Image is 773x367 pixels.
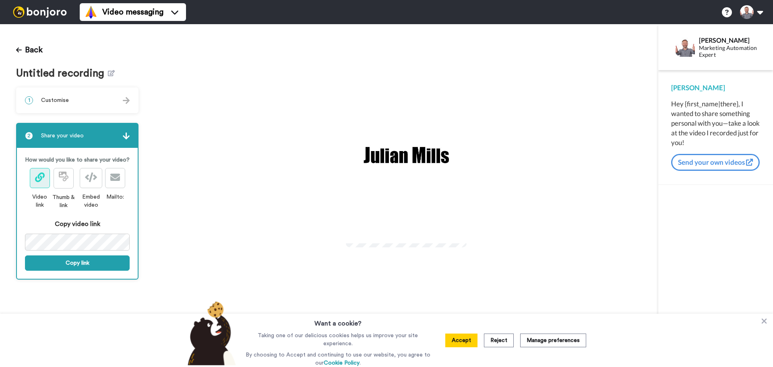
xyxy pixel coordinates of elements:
span: 2 [25,132,33,140]
img: Profile Image [676,37,695,57]
div: Video link [29,193,50,209]
img: arrow.svg [123,97,130,104]
button: Manage preferences [520,334,586,347]
h3: Want a cookie? [314,314,362,328]
p: How would you like to share your video? [25,156,130,164]
a: Cookie Policy [324,360,360,366]
img: arrow.svg [123,133,130,139]
div: Mailto: [105,193,125,201]
div: Marketing Automation Expert [699,45,760,58]
button: Copy link [25,255,130,271]
div: 1Customise [16,87,138,113]
img: vm-color.svg [85,6,97,19]
img: Full screen [451,228,459,236]
img: bear-with-cookie.png [180,301,240,365]
button: Send your own videos [671,154,760,171]
button: Back [16,40,43,60]
div: Copy video link [25,219,130,229]
span: Untitled recording [16,68,108,79]
p: Taking one of our delicious cookies helps us improve your site experience. [244,332,432,348]
img: f8494b91-53e0-4db8-ac0e-ddbef9ae8874 [362,142,451,168]
span: Video messaging [102,6,163,18]
span: Share your video [41,132,84,140]
p: By choosing to Accept and continuing to use our website, you agree to our . [244,351,432,367]
div: Thumb & link [50,193,77,209]
span: 1 [25,96,33,104]
button: Accept [445,334,477,347]
div: [PERSON_NAME] [671,83,760,93]
div: Hey {first_name|there}, I wanted to share something personal with you—take a look at the video I ... [671,99,760,147]
div: [PERSON_NAME] [699,36,760,44]
img: bj-logo-header-white.svg [10,6,70,18]
div: Embed video [77,193,105,209]
button: Reject [484,334,514,347]
span: Customise [41,96,69,104]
